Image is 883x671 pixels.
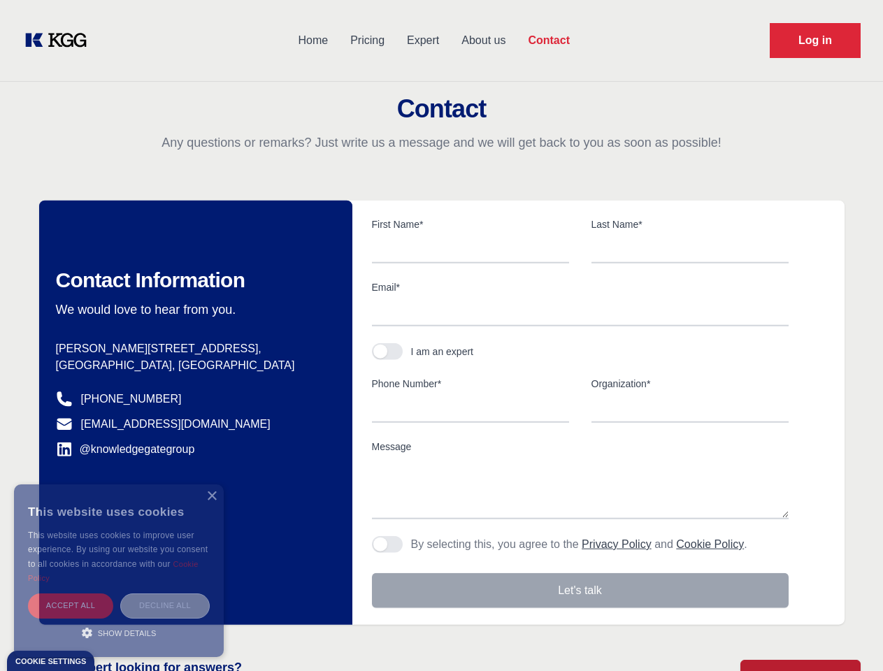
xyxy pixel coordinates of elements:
label: Email* [372,280,789,294]
span: This website uses cookies to improve user experience. By using our website you consent to all coo... [28,531,208,569]
a: KOL Knowledge Platform: Talk to Key External Experts (KEE) [22,29,98,52]
iframe: Chat Widget [813,604,883,671]
h2: Contact Information [56,268,330,293]
label: First Name* [372,217,569,231]
p: Any questions or remarks? Just write us a message and we will get back to you as soon as possible! [17,134,866,151]
div: Close [206,491,217,502]
a: Request Demo [770,23,861,58]
a: Pricing [339,22,396,59]
span: Show details [98,629,157,637]
div: This website uses cookies [28,495,210,528]
a: [EMAIL_ADDRESS][DOMAIN_NAME] [81,416,271,433]
label: Last Name* [591,217,789,231]
a: Contact [517,22,581,59]
a: [PHONE_NUMBER] [81,391,182,407]
a: Cookie Policy [676,538,744,550]
a: @knowledgegategroup [56,441,195,458]
a: Home [287,22,339,59]
a: About us [450,22,517,59]
div: Decline all [120,593,210,618]
h2: Contact [17,95,866,123]
a: Cookie Policy [28,560,199,582]
p: [GEOGRAPHIC_DATA], [GEOGRAPHIC_DATA] [56,357,330,374]
div: Accept all [28,593,113,618]
label: Organization* [591,377,789,391]
a: Privacy Policy [582,538,652,550]
div: Show details [28,626,210,640]
label: Message [372,440,789,454]
p: [PERSON_NAME][STREET_ADDRESS], [56,340,330,357]
a: Expert [396,22,450,59]
button: Let's talk [372,573,789,608]
div: I am an expert [411,345,474,359]
label: Phone Number* [372,377,569,391]
p: By selecting this, you agree to the and . [411,536,747,553]
p: We would love to hear from you. [56,301,330,318]
div: Cookie settings [15,658,86,665]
